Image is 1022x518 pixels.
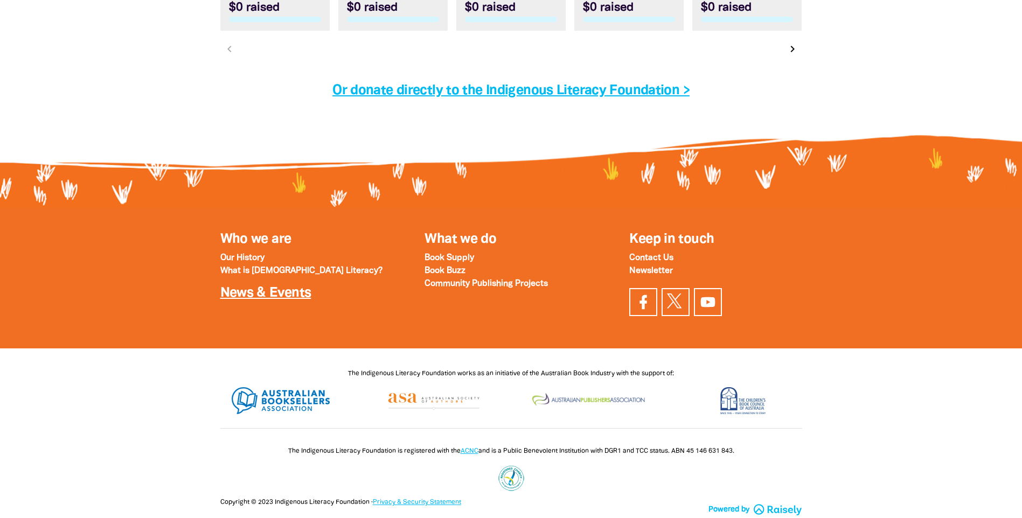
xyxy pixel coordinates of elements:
[220,267,383,275] a: What is [DEMOGRAPHIC_DATA] Literacy?
[461,448,478,454] a: ACNC
[288,448,734,454] span: The Indigenous Literacy Foundation is registered with the and is a Public Benevolent Institution ...
[786,43,799,55] i: chevron_right
[220,287,311,299] a: News & Events
[220,254,265,262] a: Our History
[629,254,673,262] a: Contact Us
[425,254,474,262] a: Book Supply
[629,267,673,275] a: Newsletter
[348,370,674,376] span: The Indigenous Literacy Foundation works as an initiative of the Australian Book Industry with th...
[425,267,465,275] a: Book Buzz
[425,280,548,288] a: Community Publishing Projects
[629,288,657,316] a: Visit our facebook page
[662,288,690,316] a: Find us on Twitter
[373,499,461,505] a: Privacy & Security Statement
[785,41,800,57] button: Next page
[425,233,496,246] a: What we do
[332,85,690,97] a: Or donate directly to the Indigenous Literacy Foundation >
[220,233,291,246] a: Who we are
[629,233,714,246] span: Keep in touch
[694,288,722,316] a: Find us on YouTube
[708,504,802,515] a: Powered by
[220,499,461,505] span: Copyright © 2023 Indigenous Literacy Foundation ·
